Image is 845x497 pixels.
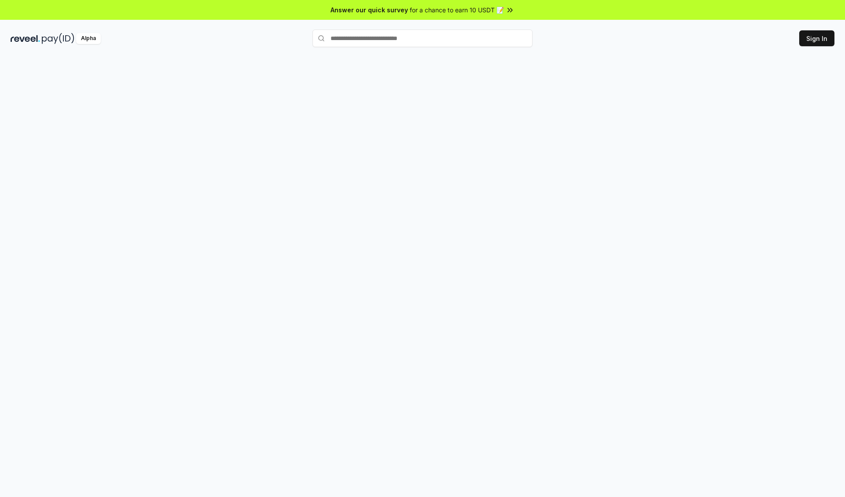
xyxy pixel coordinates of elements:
div: Alpha [76,33,101,44]
img: reveel_dark [11,33,40,44]
span: for a chance to earn 10 USDT 📝 [410,5,504,15]
span: Answer our quick survey [331,5,408,15]
button: Sign In [799,30,834,46]
img: pay_id [42,33,74,44]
